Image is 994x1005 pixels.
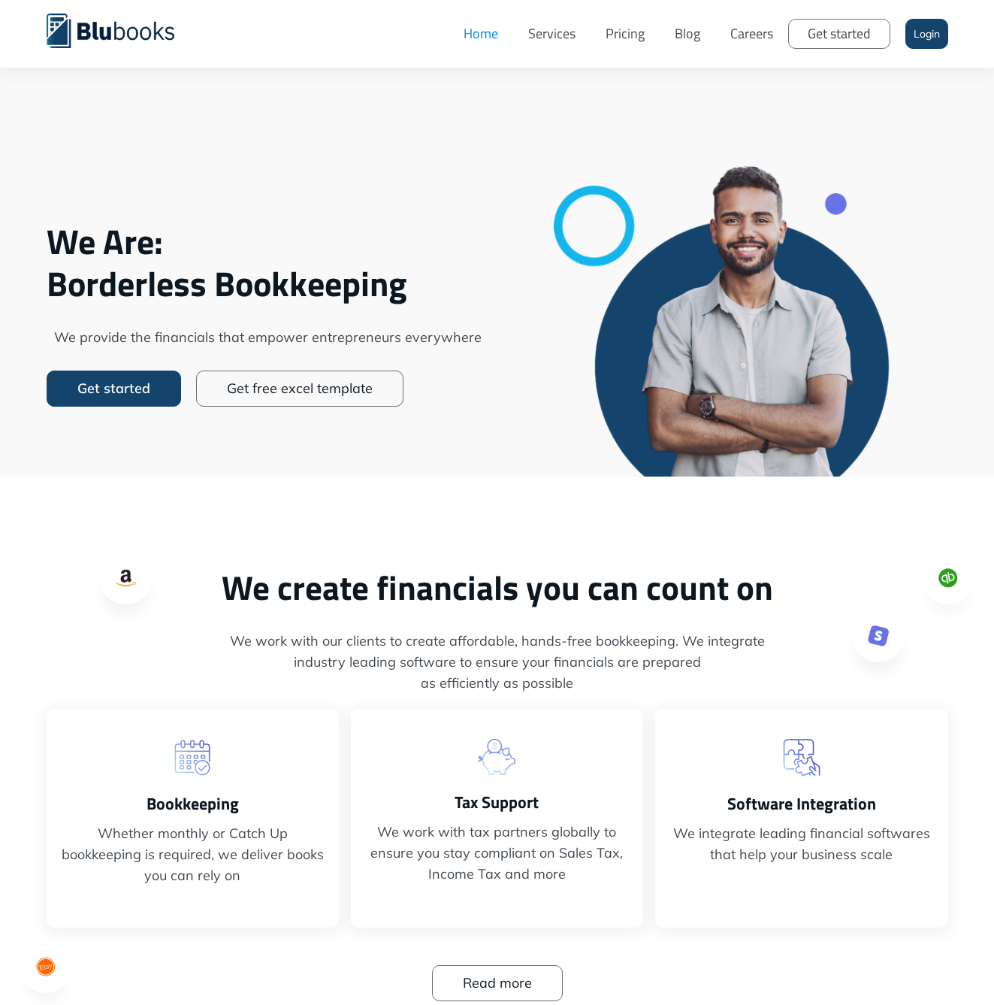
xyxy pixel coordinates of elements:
a: Home [449,11,513,56]
span: Borderless Bookkeeping [47,262,490,304]
h2: We create financials you can count on [47,567,948,608]
a: Services [513,11,591,56]
a: Pricing [591,11,660,56]
span: We work with our clients to create affordable, hands-free bookkeeping. We integrate [47,631,948,652]
span: We Are: [47,220,490,262]
a: Get started [47,371,181,407]
p: We work with tax partners globally to ensure you stay compliant on Sales Tax, Income Tax and more [366,822,628,885]
a: Get free excel template [196,371,403,407]
p: We integrate leading financial softwares that help your business scale [670,823,932,865]
a: Get started [788,19,890,49]
a: Blog [660,11,715,56]
h3: Bookkeeping [62,792,324,816]
span: as efficiently as possible [47,673,948,694]
a: home [47,11,197,48]
a: Careers [715,11,788,56]
h3: Software Integration [670,792,932,816]
span: We provide the financials that empower entrepreneurs everywhere [47,327,490,348]
span: industry leading software to ensure your financials are prepared [47,652,948,673]
a: Login [905,19,948,49]
p: Whether monthly or Catch Up bookkeeping is required, we deliver books you can rely on [62,823,324,886]
h3: Tax Support [366,790,628,814]
a: Read more [432,965,563,1001]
